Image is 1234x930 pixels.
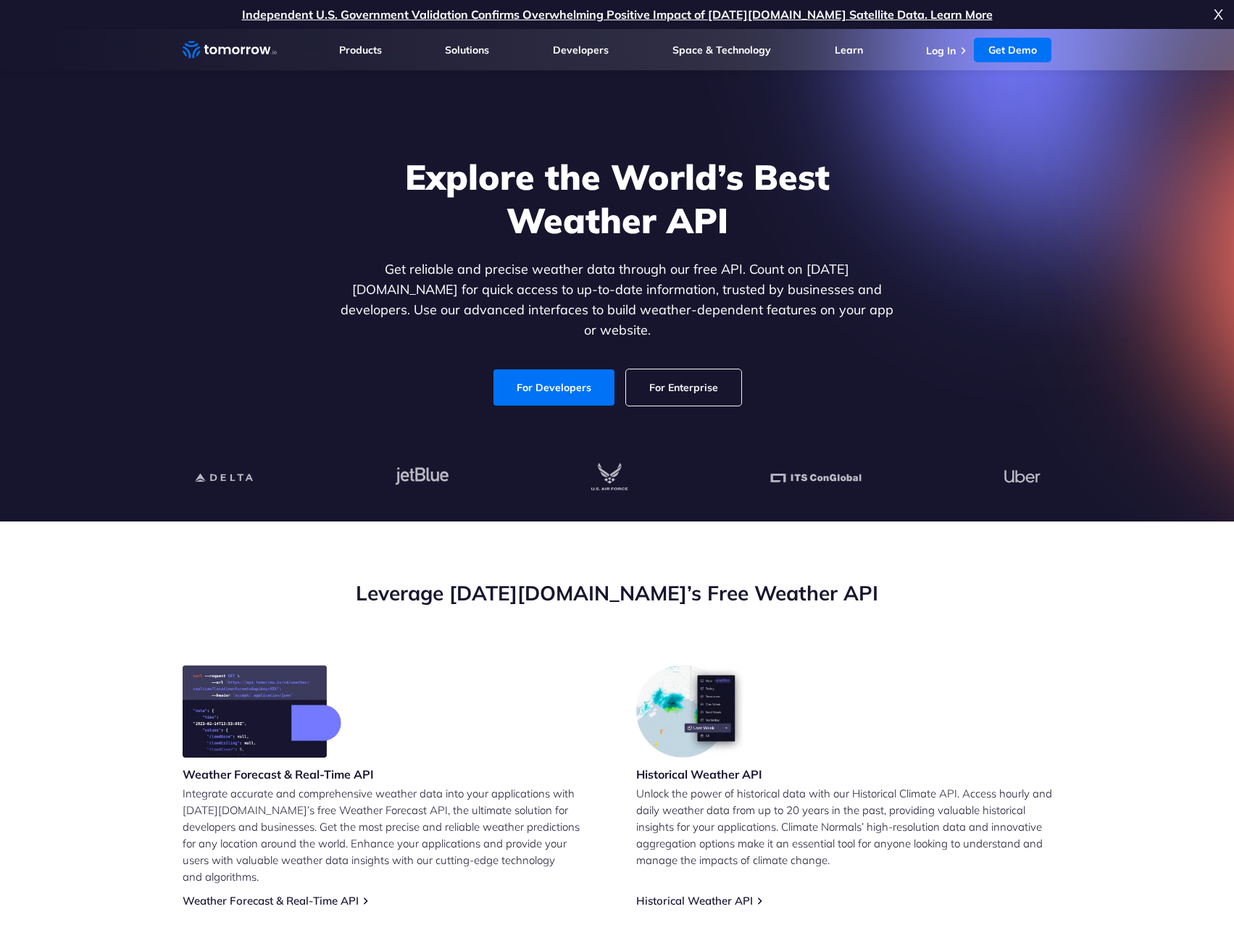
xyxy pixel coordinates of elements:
a: Get Demo [974,38,1051,62]
a: Learn [835,43,863,56]
h3: Weather Forecast & Real-Time API [183,766,374,782]
a: Weather Forecast & Real-Time API [183,894,359,908]
a: Space & Technology [672,43,771,56]
p: Unlock the power of historical data with our Historical Climate API. Access hourly and daily weat... [636,785,1052,868]
h3: Historical Weather API [636,766,762,782]
p: Get reliable and precise weather data through our free API. Count on [DATE][DOMAIN_NAME] for quic... [338,259,897,340]
a: Historical Weather API [636,894,753,908]
a: Home link [183,39,277,61]
h2: Leverage [DATE][DOMAIN_NAME]’s Free Weather API [183,579,1052,607]
h1: Explore the World’s Best Weather API [338,155,897,242]
a: For Enterprise [626,369,741,406]
a: Developers [553,43,609,56]
a: Solutions [445,43,489,56]
a: Log In [926,44,956,57]
a: Products [339,43,382,56]
a: For Developers [493,369,614,406]
p: Integrate accurate and comprehensive weather data into your applications with [DATE][DOMAIN_NAME]... [183,785,599,885]
a: Independent U.S. Government Validation Confirms Overwhelming Positive Impact of [DATE][DOMAIN_NAM... [242,7,993,22]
